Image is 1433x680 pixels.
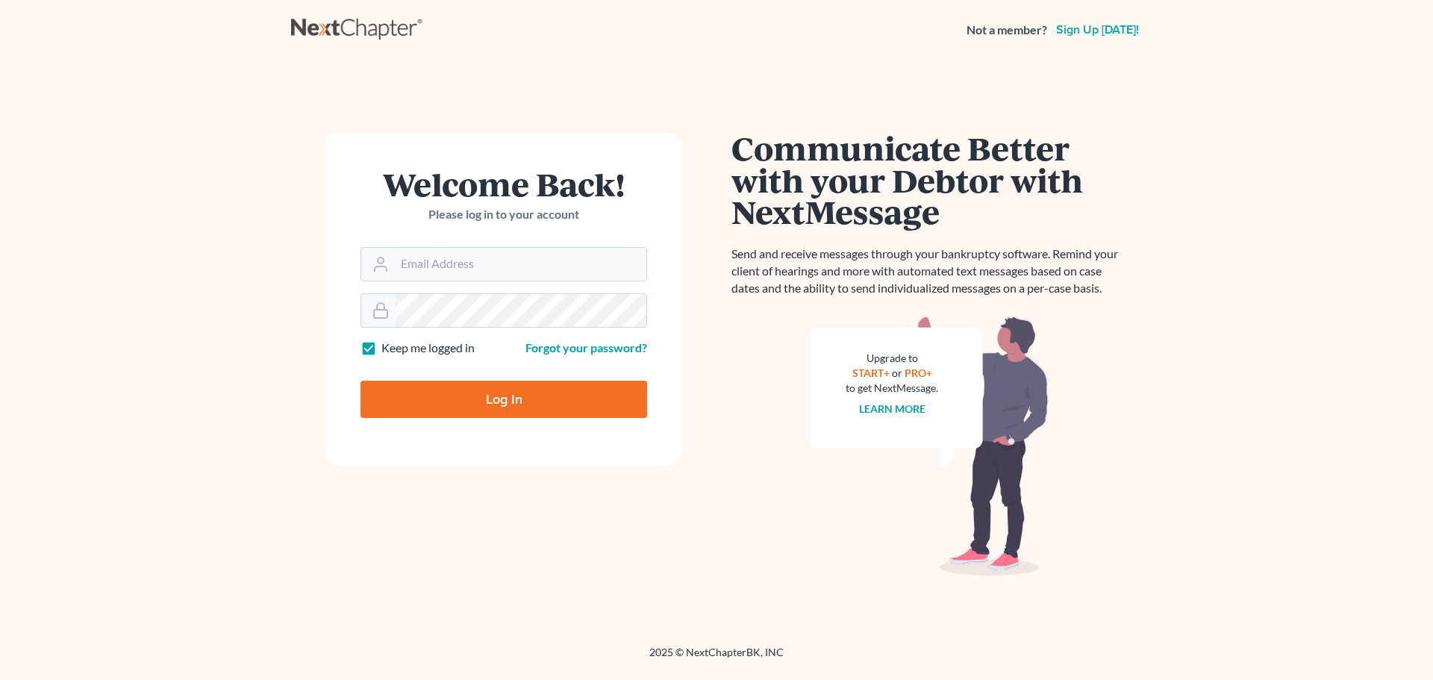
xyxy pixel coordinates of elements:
[846,351,938,366] div: Upgrade to
[852,366,890,379] a: START+
[810,315,1049,576] img: nextmessage_bg-59042aed3d76b12b5cd301f8e5b87938c9018125f34e5fa2b7a6b67550977c72.svg
[846,381,938,396] div: to get NextMessage.
[291,645,1142,672] div: 2025 © NextChapterBK, INC
[381,340,475,357] label: Keep me logged in
[967,22,1047,39] strong: Not a member?
[360,381,647,418] input: Log In
[892,366,902,379] span: or
[360,168,647,200] h1: Welcome Back!
[905,366,932,379] a: PRO+
[859,402,925,415] a: Learn more
[731,132,1127,228] h1: Communicate Better with your Debtor with NextMessage
[1053,24,1142,36] a: Sign up [DATE]!
[525,340,647,355] a: Forgot your password?
[395,248,646,281] input: Email Address
[731,246,1127,297] p: Send and receive messages through your bankruptcy software. Remind your client of hearings and mo...
[360,206,647,223] p: Please log in to your account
